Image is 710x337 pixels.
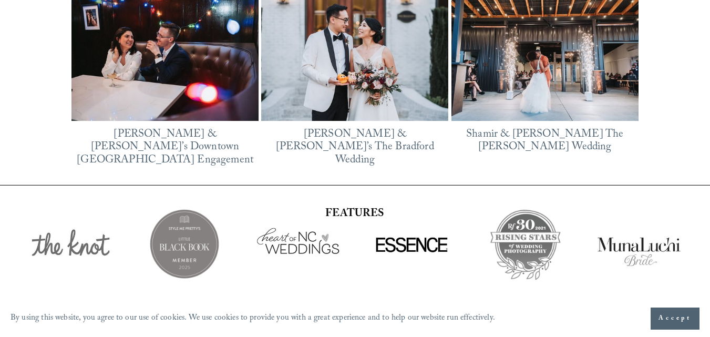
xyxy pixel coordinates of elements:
[651,308,699,330] button: Accept
[658,313,692,324] span: Accept
[77,126,253,169] a: [PERSON_NAME] & [PERSON_NAME]’s Downtown [GEOGRAPHIC_DATA] Engagement
[466,126,623,157] a: Shamir & [PERSON_NAME] The [PERSON_NAME] Wedding
[325,206,384,223] strong: FEATURES
[276,126,434,169] a: [PERSON_NAME] & [PERSON_NAME]’s The Bradford Wedding
[11,311,495,326] p: By using this website, you agree to our use of cookies. We use cookies to provide you with a grea...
